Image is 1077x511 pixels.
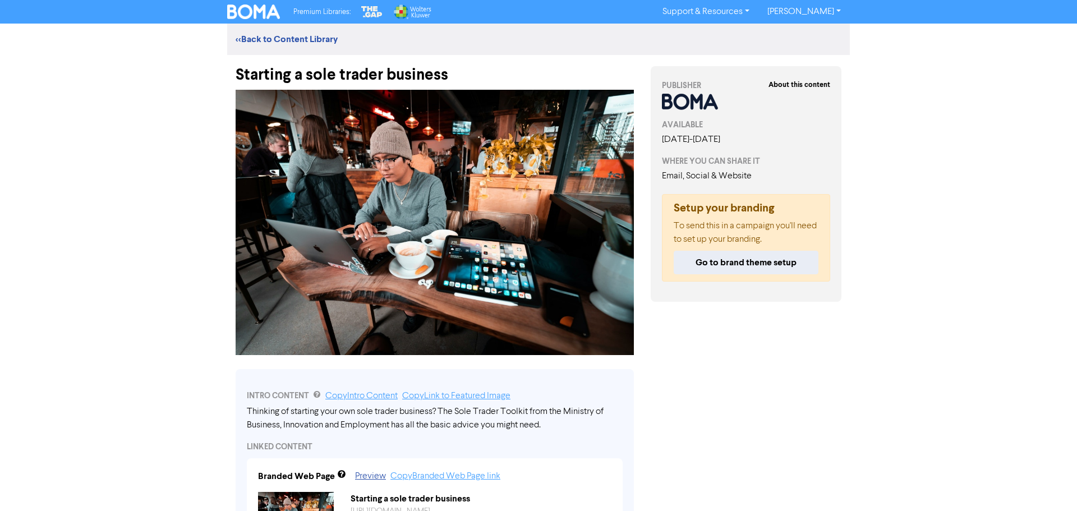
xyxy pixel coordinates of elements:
div: Email, Social & Website [662,169,830,183]
a: [PERSON_NAME] [758,3,850,21]
a: Copy Intro Content [325,392,398,400]
div: [DATE] - [DATE] [662,133,830,146]
div: Starting a sole trader business [236,55,634,84]
div: PUBLISHER [662,80,830,91]
a: Support & Resources [653,3,758,21]
button: Go to brand theme setup [674,251,818,274]
h5: Setup your branding [674,201,818,215]
strong: About this content [768,80,830,89]
div: LINKED CONTENT [247,441,623,453]
img: BOMA Logo [227,4,280,19]
a: Copy Link to Featured Image [402,392,510,400]
a: Preview [355,472,386,481]
img: The Gap [360,4,384,19]
span: Premium Libraries: [293,8,351,16]
div: INTRO CONTENT [247,389,623,403]
div: Branded Web Page [258,469,335,483]
div: AVAILABLE [662,119,830,131]
div: Thinking of starting your own sole trader business? The Sole Trader Toolkit from the Ministry of ... [247,405,623,432]
a: <<Back to Content Library [236,34,338,45]
div: Starting a sole trader business [342,492,620,505]
img: Wolters Kluwer [393,4,431,19]
p: To send this in a campaign you'll need to set up your branding. [674,219,818,246]
div: WHERE YOU CAN SHARE IT [662,155,830,167]
a: Copy Branded Web Page link [390,472,500,481]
